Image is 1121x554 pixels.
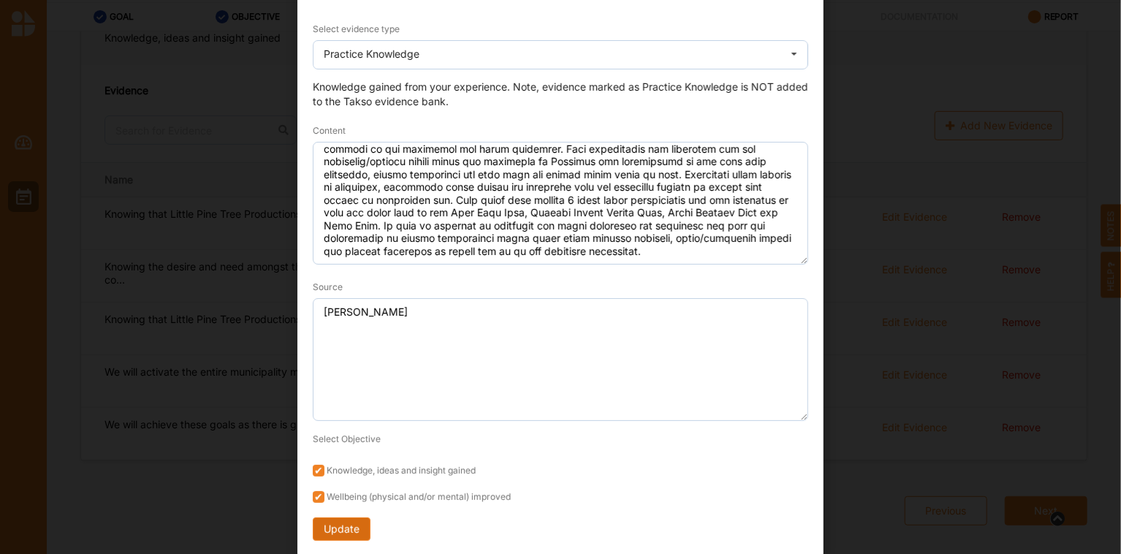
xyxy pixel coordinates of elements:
span: Source [313,281,343,292]
div: Knowledge gained from your experience. Note, evidence marked as Practice Knowledge is NOT added t... [313,80,808,108]
span: Content [313,125,346,136]
textarea: Loremip dolo Sitame Cons Adip Elitseddoei tem inc utlabore etdolor magnaal enima minimv Quisnostr... [313,142,808,265]
div: Practice Knowledge [324,49,419,59]
label: Wellbeing (physical and/or mental) improved [313,491,808,503]
textarea: [PERSON_NAME] [313,298,808,421]
input: Knowledge, ideas and insight gained [313,465,324,477]
button: Update [313,517,370,541]
label: Select evidence type [313,23,400,35]
input: Wellbeing (physical and/or mental) improved [313,491,324,503]
label: Knowledge, ideas and insight gained [313,465,808,477]
label: Select Objective [313,433,381,445]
